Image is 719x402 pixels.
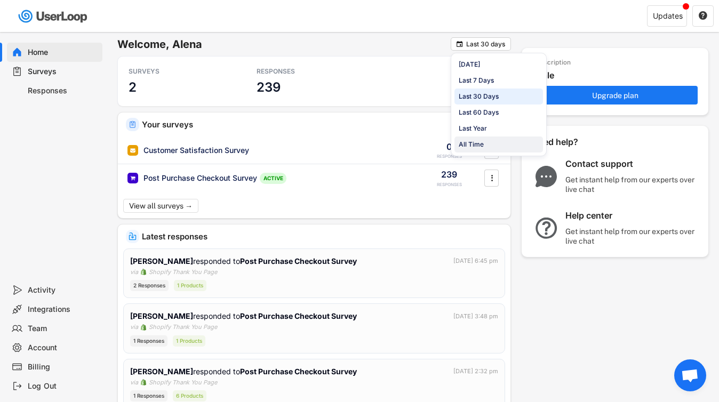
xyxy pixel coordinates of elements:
button:  [456,40,464,48]
img: IncomingMajor.svg [129,232,137,240]
div: Get instant help from our experts over live chat [565,175,699,194]
strong: Post Purchase Checkout Survey [240,311,357,320]
button: Upgrade plan [532,86,698,104]
div: Last Year [459,124,487,133]
div: responded to [130,366,359,377]
text:  [491,172,493,183]
img: 1156660_ecommerce_logo_shopify_icon%20%281%29.png [140,379,147,385]
div: 1 Products [174,280,206,291]
div: Account [28,343,98,353]
div: Scale [532,70,703,81]
button:  [486,142,497,158]
div: Contact support [565,158,699,170]
div: 1 Products [173,335,205,347]
div: Last 60 Days [459,108,499,117]
div: 2 Responses [130,280,169,291]
div: Last 30 days [466,41,505,47]
div: via [130,378,138,387]
div: 0 [446,141,452,152]
button:  [698,11,708,21]
img: 1156660_ecommerce_logo_shopify_icon%20%281%29.png [140,269,147,275]
div: Shopify Thank You Page [149,378,217,387]
div: 1 Responses [130,390,167,401]
div: Latest responses [142,232,502,240]
div: Last 7 Days [459,76,494,85]
div: Integrations [28,304,98,315]
strong: [PERSON_NAME] [130,311,193,320]
div: RESPONSES [437,154,462,159]
text:  [699,11,707,20]
div: Need help? [532,136,607,148]
img: 1156660_ecommerce_logo_shopify_icon%20%281%29.png [140,324,147,331]
div: Updates [653,12,683,20]
strong: [PERSON_NAME] [130,256,193,266]
div: SURVEYS [129,67,225,76]
div: RESPONSES [257,67,353,76]
div: [DATE] [459,60,480,69]
div: Home [28,47,98,58]
text:  [457,40,463,48]
h3: 239 [257,79,281,95]
div: Billing [28,362,98,372]
img: QuestionMarkInverseMajor.svg [532,218,560,239]
div: All Time [459,140,484,149]
div: Shopify Thank You Page [149,323,217,332]
div: 239 [441,168,457,180]
div: [DATE] 3:48 pm [453,312,498,321]
div: Customer Satisfaction Survey [143,145,249,156]
div: ACTIVE [260,173,286,184]
div: via [130,323,138,332]
div: RESPONSES [437,182,462,188]
div: Post Purchase Checkout Survey [143,173,257,183]
div: Help center [565,210,699,221]
strong: [PERSON_NAME] [130,367,193,376]
img: userloop-logo-01.svg [16,5,91,27]
div: 6 Products [173,390,206,401]
div: responded to [130,310,359,321]
img: ChatMajor.svg [532,166,560,187]
div: Subscription [532,59,571,67]
h3: 2 [129,79,137,95]
strong: Post Purchase Checkout Survey [240,256,357,266]
div: via [130,268,138,277]
div: Log Out [28,381,98,391]
div: Surveys [28,67,98,77]
div: Team [28,324,98,334]
div: Activity [28,285,98,295]
div: Shopify Thank You Page [149,268,217,277]
div: Last 30 Days [459,92,499,101]
div: Responses [28,86,98,96]
h6: Welcome, Alena [117,37,451,51]
button:  [486,170,497,186]
div: Your surveys [142,120,502,128]
div: Get instant help from our experts over live chat [565,227,699,246]
div: [DATE] 6:45 pm [453,256,498,266]
div: [DATE] 2:32 pm [453,367,498,376]
strong: Post Purchase Checkout Survey [240,367,357,376]
div: 1 Responses [130,335,167,347]
a: Open chat [674,359,706,391]
div: responded to [130,255,359,267]
button: View all surveys → [123,199,198,213]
